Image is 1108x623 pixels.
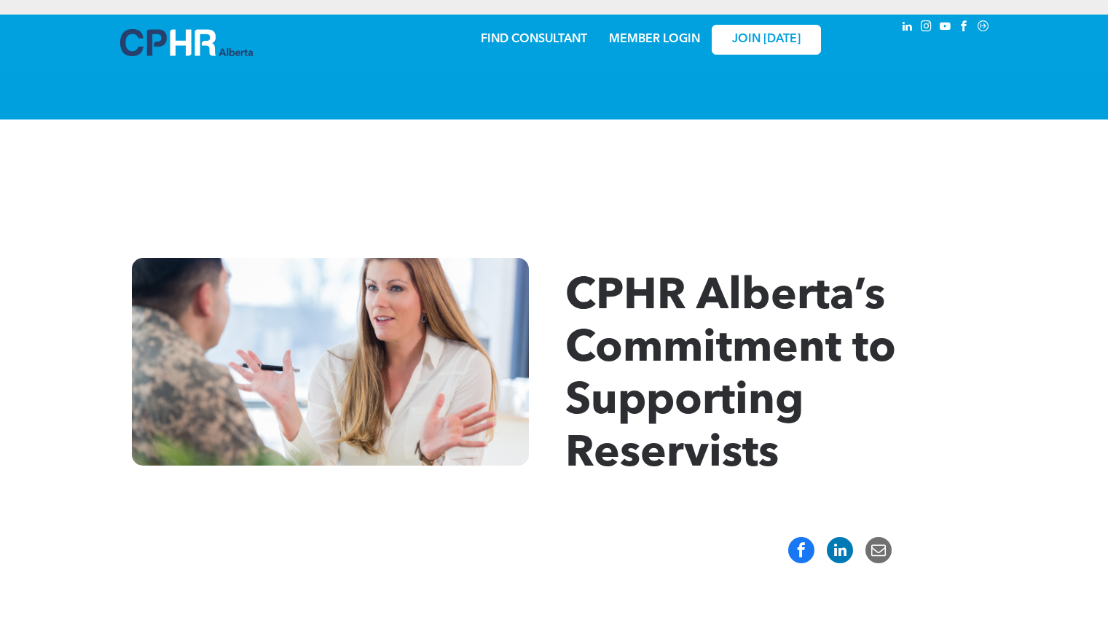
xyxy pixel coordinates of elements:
[938,18,954,38] a: youtube
[565,275,896,477] span: CPHR Alberta’s Commitment to Supporting Reservists
[975,18,991,38] a: Social network
[956,18,973,38] a: facebook
[900,18,916,38] a: linkedin
[609,34,700,45] a: MEMBER LOGIN
[712,25,821,55] a: JOIN [DATE]
[732,33,801,47] span: JOIN [DATE]
[120,29,253,56] img: A blue and white logo for cp alberta
[919,18,935,38] a: instagram
[481,34,587,45] a: FIND CONSULTANT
